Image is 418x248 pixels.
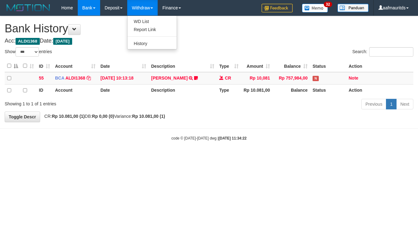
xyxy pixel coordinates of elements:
th: Description [149,84,217,96]
span: BCA [55,76,64,80]
th: ID: activate to sort column ascending [36,60,53,72]
img: Feedback.jpg [262,4,293,12]
strong: Rp 10.081,00 (1) [52,114,85,119]
td: Rp 10,081 [241,72,272,85]
th: Balance [272,84,310,96]
a: Previous [361,99,386,109]
span: 55 [39,76,44,80]
th: Balance: activate to sort column ascending [272,60,310,72]
a: WD List [128,17,177,25]
label: Show entries [5,47,52,57]
td: [DATE] 10:13:18 [98,72,149,85]
span: [DATE] [53,38,72,45]
span: ALDI1368 [16,38,40,45]
a: Copy ALDI1368 to clipboard [86,76,91,80]
a: 1 [386,99,397,109]
strong: Rp 10.081,00 (1) [132,114,165,119]
a: Note [349,76,358,80]
input: Search: [369,47,413,57]
img: Button%20Memo.svg [302,4,328,12]
th: Type [217,84,241,96]
th: : activate to sort column ascending [21,60,36,72]
th: Action [346,84,413,96]
th: ID [36,84,53,96]
a: [PERSON_NAME] [151,76,188,80]
th: Rp 10.081,00 [241,84,272,96]
span: 32 [324,2,332,7]
small: code © [DATE]-[DATE] dwg | [171,136,247,140]
span: CR [225,76,231,80]
th: Account [53,84,98,96]
strong: Rp 0,00 (0) [92,114,114,119]
th: Description: activate to sort column ascending [149,60,217,72]
img: MOTION_logo.png [5,3,52,12]
th: Date [98,84,149,96]
span: Has Note [313,76,319,81]
img: panduan.png [337,4,369,12]
a: Report Link [128,25,177,34]
label: Search: [352,47,413,57]
th: Amount: activate to sort column ascending [241,60,272,72]
th: : activate to sort column descending [5,60,21,72]
th: Date: activate to sort column ascending [98,60,149,72]
td: Rp 757,984,00 [272,72,310,85]
th: Account: activate to sort column ascending [53,60,98,72]
a: Next [396,99,413,109]
span: CR: DB: Variance: [41,114,165,119]
a: Toggle Descr [5,112,40,122]
th: Status [310,60,346,72]
a: History [128,39,177,48]
h4: Acc: Date: [5,38,413,44]
th: Status [310,84,346,96]
th: Type: activate to sort column ascending [217,60,241,72]
h1: Bank History [5,22,413,35]
th: Action [346,60,413,72]
strong: [DATE] 11:34:22 [219,136,247,140]
select: Showentries [16,47,39,57]
div: Showing 1 to 1 of 1 entries [5,98,170,107]
a: ALDI1368 [65,76,85,80]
